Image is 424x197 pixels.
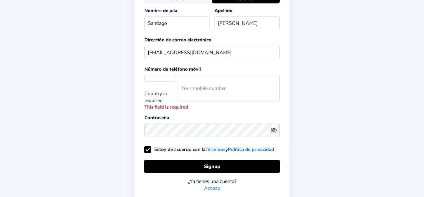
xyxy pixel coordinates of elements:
[144,66,201,72] label: Número de teléfono móvil
[144,7,177,14] label: Nombre de pila
[205,146,225,152] a: Términos
[144,16,210,30] input: Your first name
[214,7,232,14] label: Apellido
[144,104,280,110] div: This field is required
[270,127,280,134] button: eye outlineeye off outline
[204,185,220,192] a: Acceso
[270,127,277,134] ion-icon: eye off outline
[144,37,211,43] label: Dirección de correo electrónico
[144,160,280,173] button: Signup
[228,146,274,152] a: Política de privacidad
[178,75,280,101] input: Your mobile number
[144,90,178,104] div: Country is required
[144,115,169,121] label: Contraseña
[144,178,280,185] div: ¿Ya tienes una cuenta?
[144,146,274,152] label: Estoy de acuerdo con la y
[144,46,280,59] input: Your email address
[214,16,280,30] input: Your last name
